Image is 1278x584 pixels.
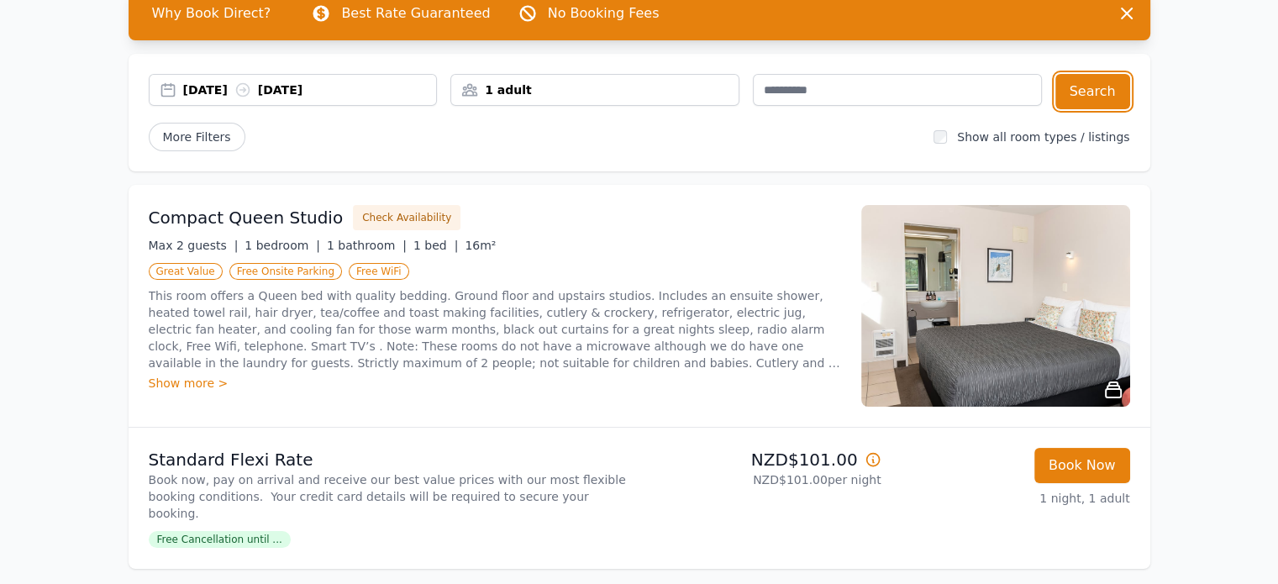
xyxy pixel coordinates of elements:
button: Search [1055,74,1130,109]
div: 1 adult [451,82,739,98]
p: No Booking Fees [548,3,660,24]
button: Book Now [1034,448,1130,483]
span: Great Value [149,263,223,280]
p: NZD$101.00 per night [646,471,881,488]
span: Max 2 guests | [149,239,239,252]
label: Show all room types / listings [957,130,1129,144]
p: Best Rate Guaranteed [341,3,490,24]
div: [DATE] [DATE] [183,82,437,98]
p: NZD$101.00 [646,448,881,471]
span: Free Cancellation until ... [149,531,291,548]
span: 1 bed | [413,239,458,252]
div: Show more > [149,375,841,392]
button: Check Availability [353,205,460,230]
span: Free WiFi [349,263,409,280]
p: 1 night, 1 adult [895,490,1130,507]
p: This room offers a Queen bed with quality bedding. Ground floor and upstairs studios. Includes an... [149,287,841,371]
span: More Filters [149,123,245,151]
span: Free Onsite Parking [229,263,342,280]
span: 1 bathroom | [327,239,407,252]
p: Standard Flexi Rate [149,448,633,471]
span: 1 bedroom | [245,239,320,252]
p: Book now, pay on arrival and receive our best value prices with our most flexible booking conditi... [149,471,633,522]
span: 16m² [465,239,496,252]
h3: Compact Queen Studio [149,206,344,229]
